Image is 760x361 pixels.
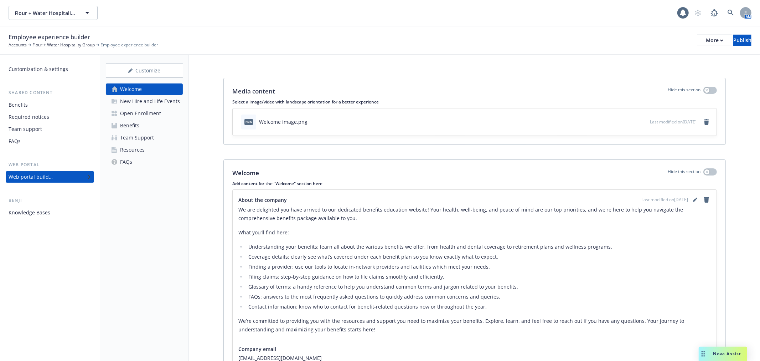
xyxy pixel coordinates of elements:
[641,197,688,203] span: Last modified on [DATE]
[668,168,700,178] p: Hide this section
[120,83,142,95] div: Welcome
[246,243,711,251] li: Understanding your benefits: learn all about the various benefits we offer, from health and denta...
[691,195,699,204] a: editPencil
[699,347,747,361] button: Nova Assist
[246,283,711,291] li: Glossary of terms: a handy reference to help you understand common terms and jargon related to yo...
[6,136,94,147] a: FAQs
[733,35,751,46] button: Publish
[232,168,259,178] p: Welcome
[6,111,94,123] a: Required notices
[120,144,145,156] div: Resources
[6,63,94,75] a: Customization & settings
[120,156,132,168] div: FAQs
[259,118,307,126] div: Welcome image.png
[668,87,700,96] p: Hide this section
[120,108,161,119] div: Open Enrollment
[9,63,68,75] div: Customization & settings
[691,6,705,20] a: Start snowing
[6,89,94,96] div: Shared content
[238,205,711,223] p: We are delighted you have arrived to our dedicated benefits education website! Your health, well-...
[9,42,27,48] a: Accounts
[106,83,183,95] a: Welcome
[106,96,183,107] a: New Hire and Life Events
[106,120,183,131] a: Benefits
[246,293,711,301] li: FAQs: answers to the most frequently asked questions to quickly address common concerns and queries.
[15,9,76,17] span: Flour + Water Hospitality Group
[706,35,723,46] div: More
[106,63,183,78] button: Customize
[6,99,94,111] a: Benefits
[9,32,90,42] span: Employee experience builder
[246,263,711,271] li: Finding a provider: use our tools to locate in-network providers and facilities which meet your n...
[713,351,741,357] span: Nova Assist
[650,119,697,125] span: Last modified on [DATE]
[707,6,722,20] a: Report a Bug
[106,156,183,168] a: FAQs
[120,132,154,143] div: Team Support
[702,118,711,126] a: remove
[106,108,183,119] a: Open Enrollment
[100,42,158,48] span: Employee experience builder
[238,196,287,204] span: About the company
[6,207,94,218] a: Knowledge Bases
[120,96,180,107] div: New Hire and Life Events
[244,119,253,124] span: png
[106,132,183,143] a: Team Support
[232,99,717,105] p: Select a image/video with landscape orientation for a better experience
[9,171,53,183] div: Web portal builder
[697,35,732,46] button: More
[702,195,711,204] a: remove
[6,171,94,183] a: Web portal builder
[232,180,717,187] p: Add content for the "Welcome" section here
[9,111,49,123] div: Required notices
[9,6,98,20] button: Flour + Water Hospitality Group
[246,253,711,261] li: Coverage details: clearly see what’s covered under each benefit plan so you know exactly what to ...
[641,118,647,126] button: preview file
[32,42,95,48] a: Flour + Water Hospitality Group
[9,207,50,218] div: Knowledge Bases
[106,144,183,156] a: Resources
[699,347,708,361] div: Drag to move
[9,123,42,135] div: Team support
[238,228,711,237] p: What you’ll find here:
[232,87,275,96] p: Media content
[9,99,28,111] div: Benefits
[9,136,21,147] div: FAQs
[120,120,139,131] div: Benefits
[246,273,711,281] li: Filing claims: step-by-step guidance on how to file claims smoothly and efficiently.
[238,345,276,353] span: Company email
[246,302,711,311] li: Contact information: know who to contact for benefit-related questions now or throughout the year.
[106,64,183,77] div: Customize
[724,6,738,20] a: Search
[6,161,94,168] div: Web portal
[629,118,635,126] button: download file
[6,123,94,135] a: Team support
[238,317,711,334] p: We’re committed to providing you with the resources and support you need to maximize your benefit...
[6,197,94,204] div: Benji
